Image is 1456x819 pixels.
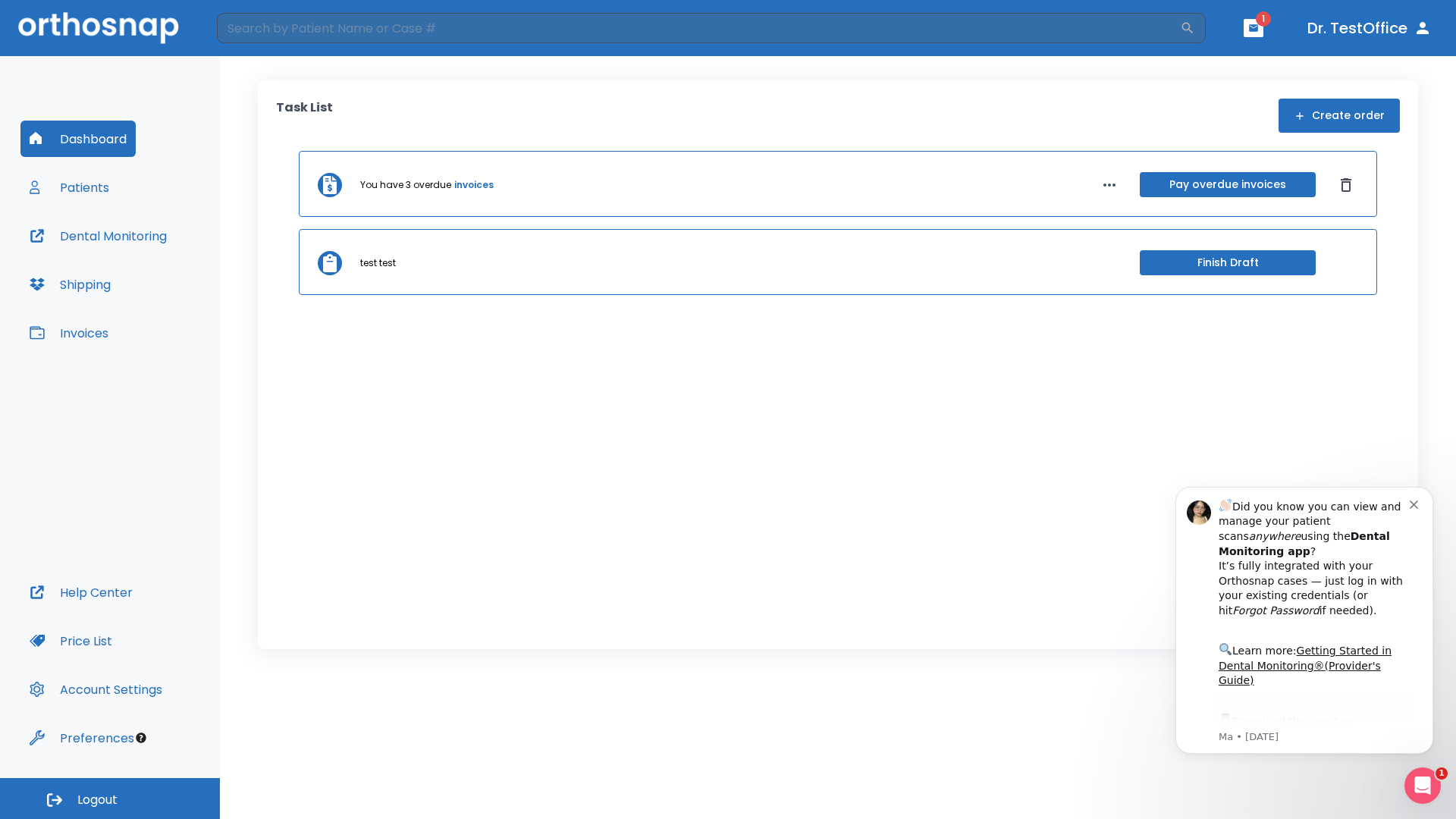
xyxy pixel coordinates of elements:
[1404,767,1441,804] iframe: Intercom live chat
[1279,99,1400,133] button: Create order
[20,121,136,157] button: Dashboard
[360,178,451,192] p: You have 3 overdue
[1436,767,1448,780] span: 1
[77,792,118,808] span: Logout
[20,671,171,708] button: Account Settings
[20,720,143,756] button: Preferences
[66,257,257,271] p: Message from Ma, sent 8w ago
[1140,172,1316,197] button: Pay overdue invoices
[20,169,118,206] button: Patients
[66,238,257,315] div: Download the app: | ​ Let us know if you need help getting started!
[276,99,333,133] p: Task List
[454,178,494,192] a: invoices
[1153,473,1456,763] iframe: Intercom notifications message
[1301,14,1438,42] button: Dr. TestOffice
[66,242,201,269] a: App Store
[360,256,396,270] p: test test
[257,24,269,36] button: Dismiss notification
[18,12,179,43] img: Orthosnap
[1334,173,1358,197] button: Dismiss
[20,315,118,351] button: Invoices
[20,218,176,254] button: Dental Monitoring
[1140,250,1316,275] button: Finish Draft
[20,623,121,659] button: Price List
[134,731,148,745] div: Tooltip anchor
[20,266,120,303] button: Shipping
[20,574,142,610] button: Help Center
[1256,11,1271,27] span: 1
[217,13,1180,43] input: Search by Patient Name or Case #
